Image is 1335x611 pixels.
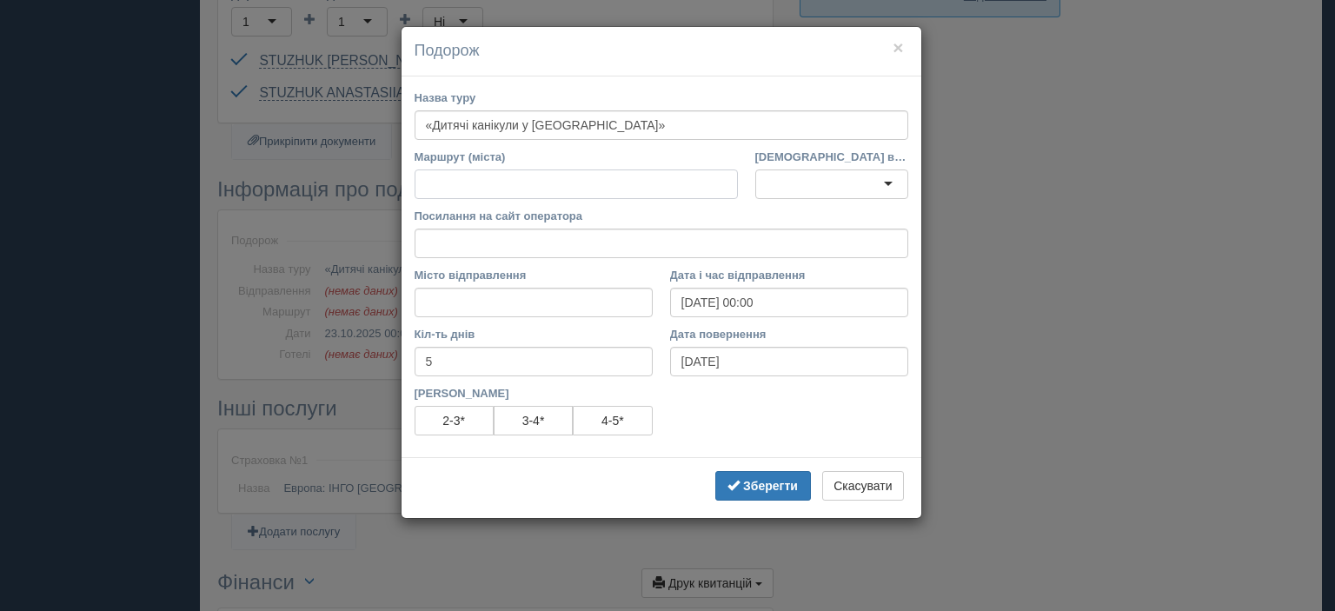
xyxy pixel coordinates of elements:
[415,149,738,165] label: Маршрут (міста)
[415,90,908,106] label: Назва туру
[415,326,653,342] label: Кіл-ть днів
[670,326,908,342] label: Дата повернення
[415,40,908,63] h4: Подорож
[415,385,653,402] label: [PERSON_NAME]
[893,38,903,56] button: ×
[743,479,798,493] b: Зберегти
[415,267,653,283] label: Місто відправлення
[670,267,908,283] label: Дата і час відправлення
[755,149,908,165] label: [DEMOGRAPHIC_DATA] візиту
[822,471,903,501] button: Скасувати
[415,208,908,224] label: Посилання на сайт оператора
[715,471,811,501] button: Зберегти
